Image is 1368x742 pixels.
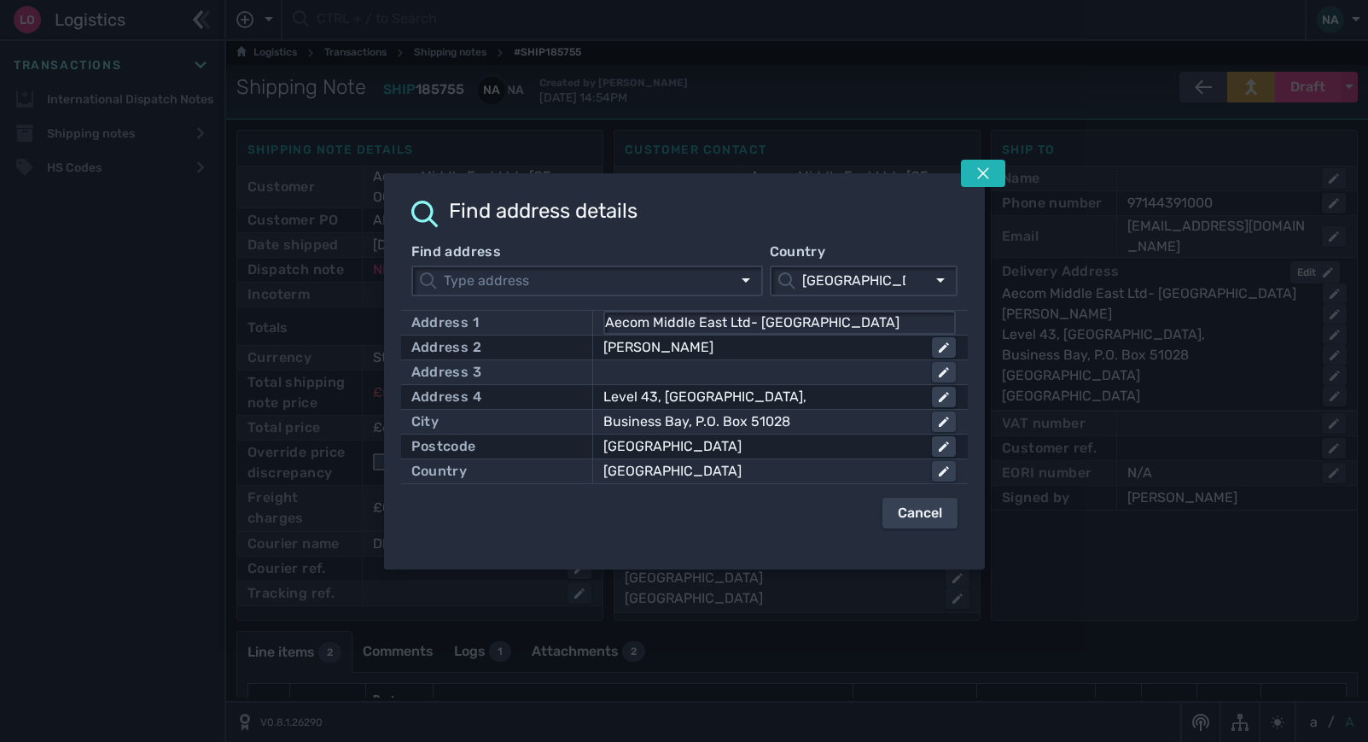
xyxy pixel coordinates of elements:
div: Country [411,461,468,482]
div: Business Bay, P.O. Box 51028 [603,412,919,432]
label: Country [770,242,958,262]
div: Address 1 [411,313,480,333]
div: [GEOGRAPHIC_DATA] [603,436,919,457]
div: Address 3 [411,362,482,383]
h2: Find address details [449,201,637,221]
input: Find address [437,267,731,295]
div: [PERSON_NAME] [603,337,919,358]
button: Cancel [882,498,958,529]
input: Country [795,267,925,295]
div: Level 43, [GEOGRAPHIC_DATA], [603,387,919,407]
button: Tap escape key to close [961,160,1005,187]
div: Postcode [411,436,476,457]
div: Address 2 [411,337,482,358]
div: City [411,412,440,432]
div: [GEOGRAPHIC_DATA] [603,461,919,482]
div: Address 4 [411,387,482,407]
label: Find address [411,242,763,262]
div: Cancel [898,503,942,523]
